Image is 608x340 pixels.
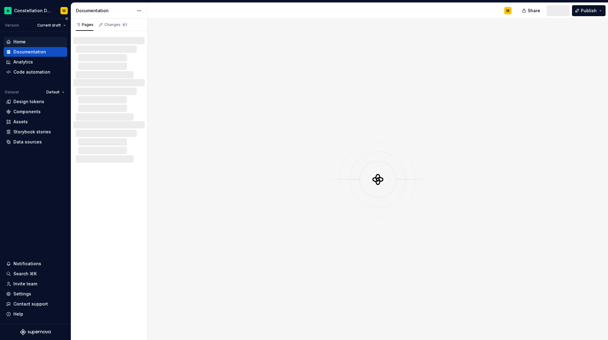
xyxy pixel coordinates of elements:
[122,22,128,27] span: 61
[13,271,37,277] div: Search ⌘K
[63,8,66,13] div: M
[528,8,540,14] span: Share
[37,23,61,28] span: Current draft
[4,289,67,299] a: Settings
[4,299,67,309] button: Contact support
[4,137,67,147] a: Data sources
[104,22,128,27] div: Changes
[34,21,68,30] button: Current draft
[4,47,67,57] a: Documentation
[20,329,51,335] svg: Supernova Logo
[13,39,26,45] div: Home
[4,67,67,77] a: Code automation
[13,261,41,267] div: Notifications
[4,107,67,117] a: Components
[14,8,53,14] div: Constellation Design System
[572,5,606,16] button: Publish
[5,90,19,95] div: Dataset
[13,139,42,145] div: Data sources
[13,59,33,65] div: Analytics
[76,8,134,14] div: Documentation
[5,23,19,28] div: Version
[4,269,67,279] button: Search ⌘K
[76,22,93,27] div: Pages
[13,291,31,297] div: Settings
[4,127,67,137] a: Storybook stories
[4,309,67,319] button: Help
[13,119,28,125] div: Assets
[13,109,41,115] div: Components
[62,14,71,23] button: Collapse sidebar
[44,88,67,96] button: Default
[4,7,12,14] img: d602db7a-5e75-4dfe-a0a4-4b8163c7bad2.png
[46,90,60,95] span: Default
[13,129,51,135] div: Storybook stories
[13,311,23,317] div: Help
[4,57,67,67] a: Analytics
[519,5,544,16] button: Share
[4,97,67,107] a: Design tokens
[1,4,70,17] button: Constellation Design SystemM
[4,117,67,127] a: Assets
[13,281,37,287] div: Invite team
[4,259,67,269] button: Notifications
[13,49,46,55] div: Documentation
[13,99,44,105] div: Design tokens
[4,279,67,289] a: Invite team
[13,301,48,307] div: Contact support
[13,69,50,75] div: Code automation
[4,37,67,47] a: Home
[506,8,509,13] div: M
[581,8,597,14] span: Publish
